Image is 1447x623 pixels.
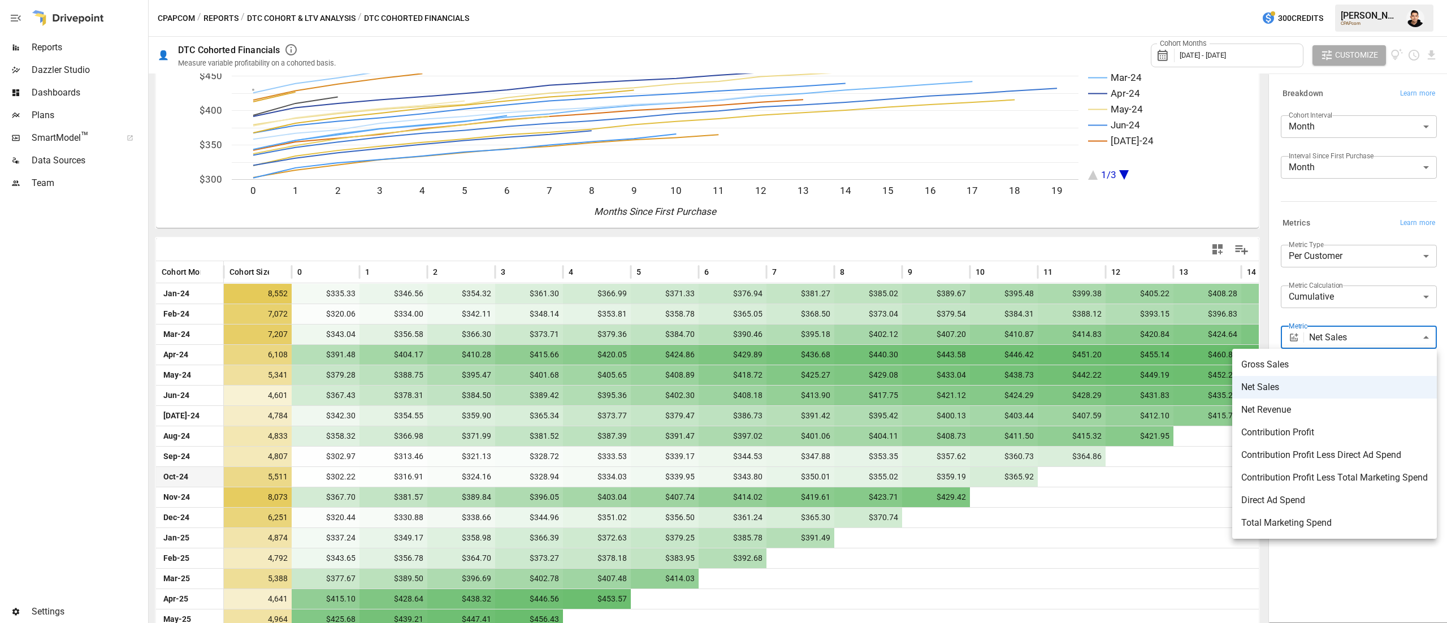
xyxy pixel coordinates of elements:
[1241,380,1428,394] span: Net Sales
[1241,516,1428,530] span: Total Marketing Spend
[1241,358,1428,371] span: Gross Sales
[1241,494,1428,507] span: Direct Ad Spend
[1241,426,1428,439] span: Contribution Profit
[1241,403,1428,417] span: Net Revenue
[1241,448,1428,462] span: Contribution Profit Less Direct Ad Spend
[1241,471,1428,484] span: Contribution Profit Less Total Marketing Spend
